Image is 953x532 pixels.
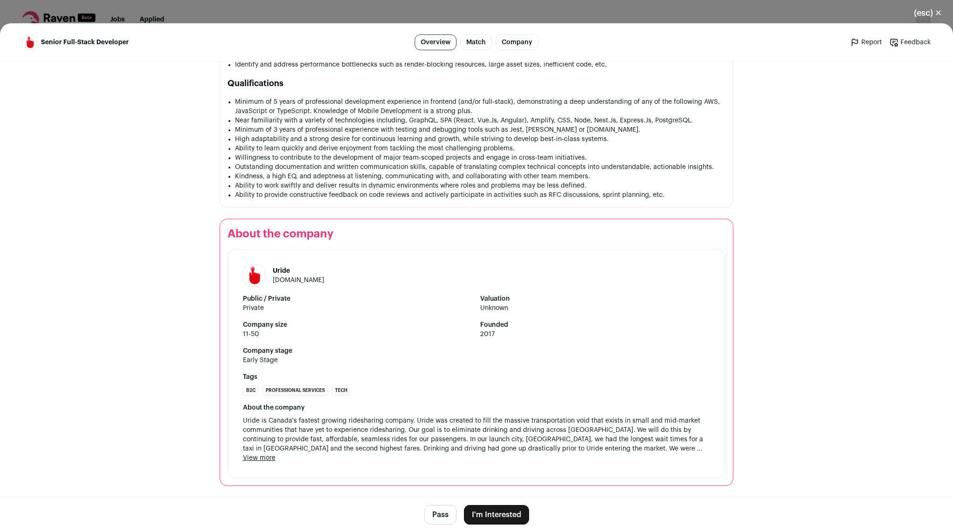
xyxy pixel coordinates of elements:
li: High adaptability and a strong desire for continuous learning and growth, while striving to devel... [235,135,725,144]
span: 11-50 [243,330,473,339]
strong: Tags [243,372,710,382]
li: Outstanding documentation and written communication skills, capable of translating complex techni... [235,162,725,172]
strong: Public / Private [243,294,473,303]
li: Minimum of 5 years of professional development experience in frontend (and/or full-stack), demons... [235,97,725,116]
span: Private [243,303,473,313]
a: Feedback [889,38,931,47]
span: Unknown [480,303,710,313]
li: Ability to provide constructive feedback on code reviews and actively participate in activities s... [235,190,725,200]
span: Senior Full-Stack Developer [41,38,129,47]
span: Uride is Canada's fastest growing ridesharing company. Uride was created to fill the massive tran... [243,416,710,453]
h2: About the company [228,227,725,242]
strong: Valuation [480,294,710,303]
li: Identify and address performance bottlenecks such as render-blocking resources, large asset sizes... [235,60,725,69]
img: 497bdb8e91f4b2b18b1d3ea8e0b8e4edc1e1975ddbc3238e8d68e977567c4f41.jpg [23,35,37,49]
span: 2017 [480,330,710,339]
button: Close modal [903,3,953,23]
button: View more [243,453,275,463]
li: Ability to work swiftly and deliver results in dynamic environments where roles and problems may ... [235,181,725,190]
strong: Company stage [243,346,710,356]
li: Tech [332,385,351,396]
li: Professional Services [262,385,328,396]
a: Company [496,34,538,50]
a: Match [460,34,492,50]
li: Minimum of 3 years of professional experience with testing and debugging tools such as Jest, [PER... [235,125,725,135]
div: About the company [243,403,710,412]
button: I'm Interested [464,505,529,525]
strong: Founded [480,320,710,330]
h2: Qualifications [228,77,725,90]
img: 497bdb8e91f4b2b18b1d3ea8e0b8e4edc1e1975ddbc3238e8d68e977567c4f41.jpg [243,265,265,286]
button: Pass [424,505,456,525]
li: Kindness, a high EQ, and adeptness at listening, communicating with, and collaborating with other... [235,172,725,181]
li: Ability to learn quickly and derive enjoyment from tackling the most challenging problems. [235,144,725,153]
a: Overview [415,34,456,50]
li: Near familiarity with a variety of technologies including, GraphQL, SPA (React, Vue.Js, Angular),... [235,116,725,125]
a: [DOMAIN_NAME] [273,277,324,283]
li: Willingness to contribute to the development of major team-scoped projects and engage in cross-te... [235,153,725,162]
div: Early Stage [243,356,278,365]
a: Report [850,38,882,47]
li: B2C [243,385,259,396]
strong: Company size [243,320,473,330]
h1: Uride [273,266,324,276]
